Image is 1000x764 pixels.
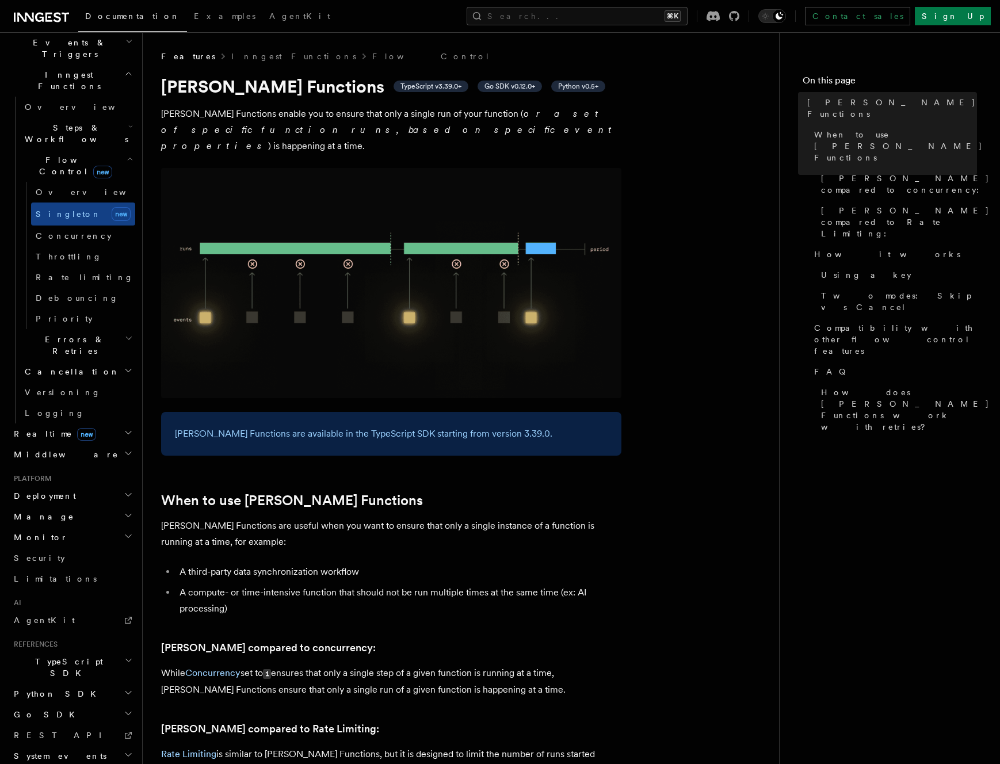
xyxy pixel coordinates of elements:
[20,366,120,377] span: Cancellation
[9,490,76,502] span: Deployment
[810,244,977,265] a: How it works
[85,12,180,21] span: Documentation
[78,3,187,32] a: Documentation
[161,748,216,759] a: Rate Limiting
[161,640,376,656] a: [PERSON_NAME] compared to concurrency:
[9,428,96,440] span: Realtime
[816,200,977,244] a: [PERSON_NAME] compared to Rate Limiting:
[161,51,215,62] span: Features
[816,285,977,318] a: Two modes: Skip vs Cancel
[558,82,598,91] span: Python v0.5+
[9,64,135,97] button: Inngest Functions
[31,226,135,246] a: Concurrency
[9,69,124,92] span: Inngest Functions
[262,3,337,31] a: AgentKit
[814,366,852,377] span: FAQ
[25,102,143,112] span: Overview
[9,506,135,527] button: Manage
[9,750,106,762] span: System events
[821,173,990,196] span: [PERSON_NAME] compared to concurrency:
[161,518,621,550] p: [PERSON_NAME] Functions are useful when you want to ensure that only a single instance of a funct...
[77,428,96,441] span: new
[36,209,101,219] span: Singleton
[263,669,271,679] code: 1
[821,269,911,281] span: Using a key
[176,564,621,580] li: A third-party data synchronization workflow
[25,408,85,418] span: Logging
[9,688,103,700] span: Python SDK
[9,486,135,506] button: Deployment
[31,288,135,308] a: Debouncing
[161,106,621,154] p: [PERSON_NAME] Functions enable you to ensure that only a single run of your function ( ) is happe...
[9,548,135,568] a: Security
[20,154,127,177] span: Flow Control
[9,651,135,683] button: TypeScript SDK
[36,273,133,282] span: Rate limiting
[372,51,490,62] a: Flow Control
[36,188,154,197] span: Overview
[400,82,461,91] span: TypeScript v3.39.0+
[9,449,119,460] span: Middleware
[9,532,68,543] span: Monitor
[915,7,991,25] a: Sign Up
[93,166,112,178] span: new
[821,387,990,433] span: How does [PERSON_NAME] Functions work with retries?
[467,7,688,25] button: Search...⌘K
[803,74,977,92] h4: On this page
[9,683,135,704] button: Python SDK
[176,585,621,617] li: A compute- or time-intensive function that should not be run multiple times at the same time (ex:...
[20,97,135,117] a: Overview
[20,329,135,361] button: Errors & Retries
[9,444,135,465] button: Middleware
[161,108,617,151] em: or a set of specific function runs, based on specific event properties
[805,7,910,25] a: Contact sales
[810,318,977,361] a: Compatibility with other flow control features
[20,150,135,182] button: Flow Controlnew
[807,97,977,120] span: [PERSON_NAME] Functions
[814,129,983,163] span: When to use [PERSON_NAME] Functions
[25,388,101,397] span: Versioning
[816,265,977,285] a: Using a key
[9,423,135,444] button: Realtimenew
[14,553,65,563] span: Security
[36,293,119,303] span: Debouncing
[36,314,93,323] span: Priority
[9,474,52,483] span: Platform
[20,361,135,382] button: Cancellation
[803,92,977,124] a: [PERSON_NAME] Functions
[161,168,621,398] img: Singleton Functions only process one run at a time.
[758,9,786,23] button: Toggle dark mode
[484,82,535,91] span: Go SDK v0.12.0+
[821,290,977,313] span: Two modes: Skip vs Cancel
[31,182,135,203] a: Overview
[31,246,135,267] a: Throttling
[14,574,97,583] span: Limitations
[161,721,379,737] a: [PERSON_NAME] compared to Rate Limiting:
[9,598,21,608] span: AI
[821,205,990,239] span: [PERSON_NAME] compared to Rate Limiting:
[231,51,356,62] a: Inngest Functions
[9,640,58,649] span: References
[810,124,977,168] a: When to use [PERSON_NAME] Functions
[20,182,135,329] div: Flow Controlnew
[269,12,330,21] span: AgentKit
[9,704,135,725] button: Go SDK
[194,12,255,21] span: Examples
[20,403,135,423] a: Logging
[9,97,135,423] div: Inngest Functions
[161,665,621,698] p: While set to ensures that only a single step of a given function is running at a time, [PERSON_NA...
[14,731,112,740] span: REST API
[9,32,135,64] button: Events & Triggers
[814,249,960,260] span: How it works
[185,667,241,678] a: Concurrency
[175,426,608,442] p: [PERSON_NAME] Functions are available in the TypeScript SDK starting from version 3.39.0.
[31,308,135,329] a: Priority
[20,122,128,145] span: Steps & Workflows
[9,37,125,60] span: Events & Triggers
[187,3,262,31] a: Examples
[36,231,112,240] span: Concurrency
[36,252,102,261] span: Throttling
[814,322,977,357] span: Compatibility with other flow control features
[31,267,135,288] a: Rate limiting
[665,10,681,22] kbd: ⌘K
